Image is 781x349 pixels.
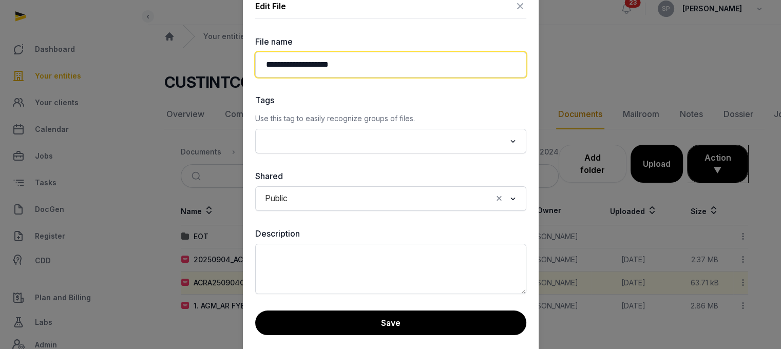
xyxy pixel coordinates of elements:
input: Search for option [261,134,505,148]
label: File name [255,35,526,48]
div: Search for option [260,189,521,208]
label: Shared [255,170,526,182]
button: Clear Selected [494,191,504,206]
label: Description [255,227,526,240]
button: Save [255,311,526,335]
input: Search for option [292,191,492,206]
label: Tags [255,94,526,106]
div: Search for option [260,132,521,150]
span: Public [262,191,290,206]
p: Use this tag to easily recognize groups of files. [255,112,526,125]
